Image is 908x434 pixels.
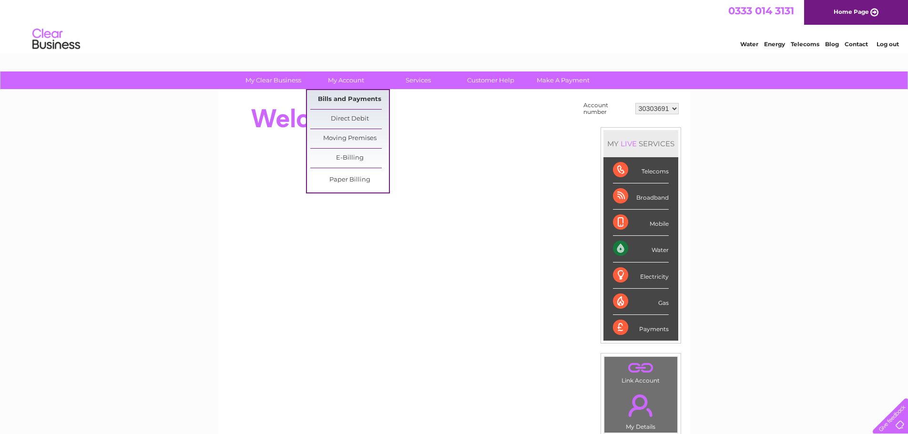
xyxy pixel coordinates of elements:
div: Mobile [613,210,669,236]
a: Paper Billing [310,171,389,190]
div: Electricity [613,262,669,289]
a: Make A Payment [524,71,602,89]
div: Telecoms [613,157,669,183]
td: Account number [581,100,633,118]
div: Gas [613,289,669,315]
a: Log out [877,40,899,48]
a: Services [379,71,458,89]
a: 0333 014 3131 [728,5,794,17]
a: . [607,359,675,376]
a: Direct Debit [310,110,389,129]
a: Telecoms [791,40,819,48]
div: Clear Business is a trading name of Verastar Limited (registered in [GEOGRAPHIC_DATA] No. 3667643... [229,5,680,46]
a: My Account [306,71,385,89]
a: Energy [764,40,785,48]
a: Water [740,40,758,48]
div: Payments [613,315,669,341]
div: MY SERVICES [603,130,678,157]
td: Link Account [604,356,678,386]
div: Water [613,236,669,262]
td: My Details [604,386,678,433]
a: Bills and Payments [310,90,389,109]
a: Moving Premises [310,129,389,148]
img: logo.png [32,25,81,54]
a: Blog [825,40,839,48]
a: E-Billing [310,149,389,168]
a: Customer Help [451,71,530,89]
a: My Clear Business [234,71,313,89]
a: Contact [845,40,868,48]
div: LIVE [619,139,639,148]
a: . [607,389,675,422]
div: Broadband [613,183,669,210]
